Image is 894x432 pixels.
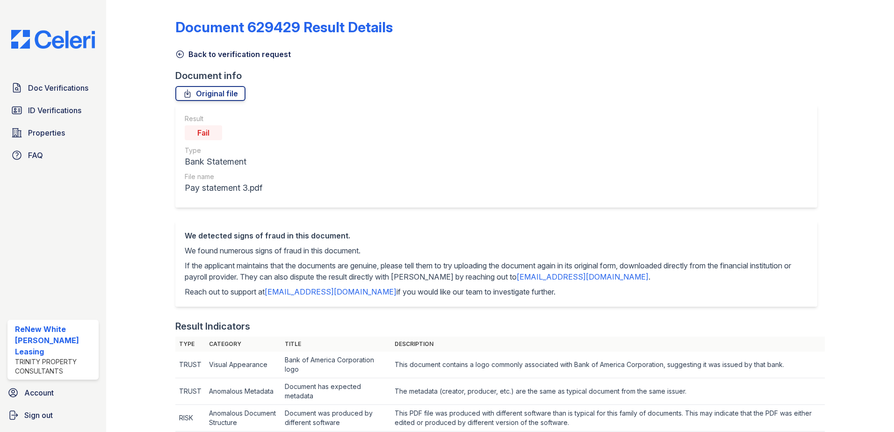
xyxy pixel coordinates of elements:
p: Reach out to support at if you would like our team to investigate further. [185,286,808,297]
div: Bank Statement [185,155,262,168]
td: TRUST [175,378,205,405]
th: Category [205,337,281,352]
td: Document has expected metadata [281,378,391,405]
a: FAQ [7,146,99,165]
div: Type [185,146,262,155]
a: Document 629429 Result Details [175,19,393,36]
td: RISK [175,405,205,432]
div: File name [185,172,262,181]
a: [EMAIL_ADDRESS][DOMAIN_NAME] [517,272,649,281]
td: The metadata (creator, producer, etc.) are the same as typical document from the same issuer. [391,378,825,405]
div: We detected signs of fraud in this document. [185,230,808,241]
th: Title [281,337,391,352]
a: Properties [7,123,99,142]
td: Anomalous Metadata [205,378,281,405]
div: ReNew White [PERSON_NAME] Leasing [15,324,95,357]
span: Doc Verifications [28,82,88,94]
th: Description [391,337,825,352]
a: Account [4,383,102,402]
td: This PDF file was produced with different software than is typical for this family of documents. ... [391,405,825,432]
td: This document contains a logo commonly associated with Bank of America Corporation, suggesting it... [391,352,825,378]
a: Doc Verifications [7,79,99,97]
span: Properties [28,127,65,138]
p: We found numerous signs of fraud in this document. [185,245,808,256]
td: Bank of America Corporation logo [281,352,391,378]
td: TRUST [175,352,205,378]
a: Original file [175,86,245,101]
th: Type [175,337,205,352]
td: Anomalous Document Structure [205,405,281,432]
span: . [649,272,650,281]
img: CE_Logo_Blue-a8612792a0a2168367f1c8372b55b34899dd931a85d93a1a3d3e32e68fde9ad4.png [4,30,102,49]
a: [EMAIL_ADDRESS][DOMAIN_NAME] [265,287,397,296]
div: Document info [175,69,825,82]
span: FAQ [28,150,43,161]
a: Back to verification request [175,49,291,60]
div: Result [185,114,262,123]
div: Fail [185,125,222,140]
span: Sign out [24,410,53,421]
span: ID Verifications [28,105,81,116]
td: Document was produced by different software [281,405,391,432]
a: Sign out [4,406,102,425]
td: Visual Appearance [205,352,281,378]
div: Result Indicators [175,320,250,333]
div: Pay statement 3.pdf [185,181,262,194]
p: If the applicant maintains that the documents are genuine, please tell them to try uploading the ... [185,260,808,282]
div: Trinity Property Consultants [15,357,95,376]
a: ID Verifications [7,101,99,120]
span: Account [24,387,54,398]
